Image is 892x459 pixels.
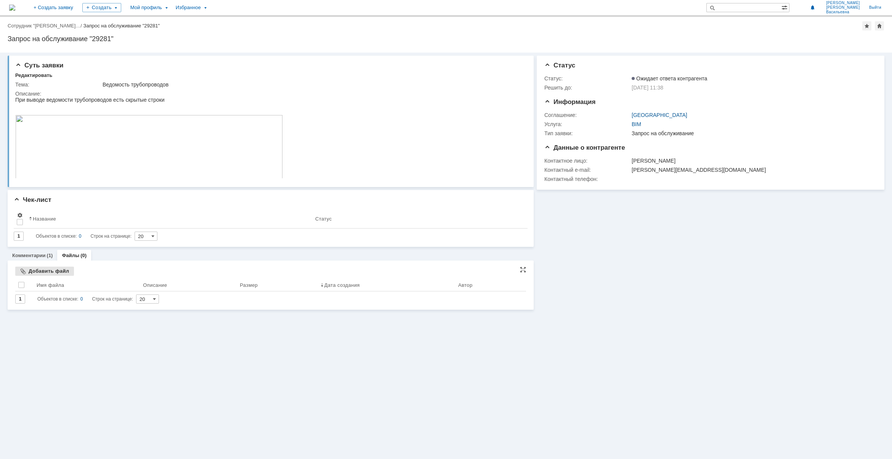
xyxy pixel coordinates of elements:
div: Контактный e-mail: [544,167,630,173]
div: Описание [143,282,167,288]
div: Описание: [15,91,523,97]
th: Автор [455,279,526,291]
div: Контактное лицо: [544,158,630,164]
div: Редактировать [15,72,52,78]
div: Размер [240,282,258,288]
div: Запрос на обслуживание "29281" [83,23,160,29]
div: / [8,23,83,29]
a: Перейти на домашнюю страницу [9,5,15,11]
a: BIM [632,121,641,127]
i: Строк на странице: [36,232,132,241]
div: 0 [80,294,83,304]
div: Статус [315,216,332,222]
a: Сотрудник "[PERSON_NAME]… [8,23,80,29]
div: Дата создания [324,282,360,288]
div: Контактный телефон: [544,176,630,182]
div: Имя файла [37,282,64,288]
th: Название [26,209,312,229]
span: [PERSON_NAME] [826,1,860,5]
span: Статус [544,62,575,69]
th: Статус [312,209,521,229]
span: Настройки [17,212,23,218]
a: Файлы [62,253,79,258]
th: Имя файла [34,279,140,291]
i: Строк на странице: [37,294,133,304]
div: Статус: [544,75,630,82]
span: Васильевна [826,10,860,14]
div: Добавить в избранное [862,21,871,30]
div: На всю страницу [520,267,526,273]
span: Чек-лист [14,196,51,203]
div: 0 [79,232,82,241]
div: Ведомость трубопроводов [103,82,521,88]
div: (0) [80,253,87,258]
div: Сделать домашней страницей [875,21,884,30]
th: Дата создания [318,279,455,291]
th: Размер [237,279,317,291]
div: (1) [47,253,53,258]
img: logo [9,5,15,11]
div: Автор [458,282,473,288]
div: Тип заявки: [544,130,630,136]
span: [PERSON_NAME] [826,5,860,10]
span: Информация [544,98,595,106]
div: Запрос на обслуживание [632,130,872,136]
span: Суть заявки [15,62,63,69]
div: Тема: [15,82,101,88]
span: Ожидает ответа контрагента [632,75,707,82]
div: Услуга: [544,121,630,127]
span: Объектов в списке: [36,233,77,239]
span: [DATE] 11:38 [632,85,663,91]
div: [PERSON_NAME][EMAIL_ADDRESS][DOMAIN_NAME] [632,167,872,173]
div: [PERSON_NAME] [632,158,872,164]
span: Объектов в списке: [37,296,78,302]
div: Создать [82,3,121,12]
span: Расширенный поиск [781,3,789,11]
a: [GEOGRAPHIC_DATA] [632,112,687,118]
div: Запрос на обслуживание "29281" [8,35,884,43]
span: Данные о контрагенте [544,144,625,151]
div: Решить до: [544,85,630,91]
div: Соглашение: [544,112,630,118]
a: Комментарии [12,253,46,258]
div: Название [33,216,56,222]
